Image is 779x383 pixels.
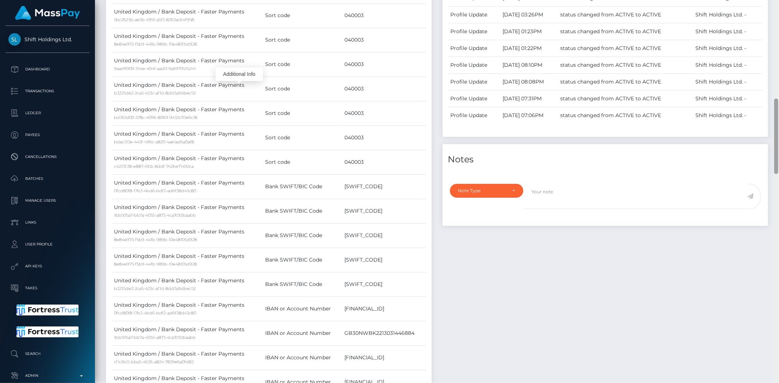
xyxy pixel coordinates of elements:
td: United Kingdom / Bank Deposit - Faster Payments [111,125,263,150]
td: Profile Update [448,57,500,73]
td: Sort code [263,101,342,125]
button: Note Type [450,184,523,198]
td: United Kingdom / Bank Deposit - Faster Payments [111,77,263,101]
td: status changed from ACTIVE to ACTIVE [558,23,693,40]
td: Sort code [263,28,342,52]
td: Sort code [263,150,342,174]
p: Manage Users [8,195,87,206]
td: Shift Holdings Ltd. - [693,23,763,40]
td: [SWIFT_CODE] [342,272,426,297]
p: Taxes [8,283,87,294]
td: Shift Holdings Ltd. - [693,57,763,73]
td: United Kingdom / Bank Deposit - Faster Payments [111,28,263,52]
td: Shift Holdings Ltd. - [693,40,763,57]
td: Shift Holdings Ltd. - [693,107,763,124]
span: Shift Holdings Ltd. [5,36,89,43]
td: 040003 [342,101,426,125]
p: Links [8,217,87,228]
a: Taxes [5,279,89,297]
td: IBAN or Account Number [263,321,342,345]
a: User Profile [5,235,89,254]
td: [SWIFT_CODE] [342,223,426,248]
td: Bank SWIFT/BIC Code [263,248,342,272]
td: United Kingdom / Bank Deposit - Faster Payments [111,297,263,321]
td: Bank SWIFT/BIC Code [263,223,342,248]
td: IBAN or Account Number [263,297,342,321]
td: United Kingdom / Bank Deposit - Faster Payments [111,223,263,248]
small: 8e84e973-f5b9-44fb-989b-10e48105d928 [114,42,197,47]
p: Admin [8,370,87,381]
p: Dashboard [8,64,87,75]
p: Transactions [8,86,87,97]
small: c4227c38-e887-47cb-8ddf-742be71492ca [114,164,194,169]
a: Ledger [5,104,89,122]
img: MassPay Logo [15,6,80,20]
td: United Kingdom / Bank Deposit - Faster Payments [111,199,263,223]
a: API Keys [5,257,89,275]
small: 1bb505a7-bb7a-4055-a873-4ca7c92baabb [114,335,196,340]
img: Fortress Trust [16,305,79,316]
p: Search [8,348,87,359]
td: status changed from ACTIVE to ACTIVE [558,107,693,124]
small: 0fcd80f8-17b3-4bd6-bdf2-ad6f38d43c80 [114,188,196,193]
td: Sort code [263,77,342,101]
a: Transactions [5,82,89,100]
p: API Keys [8,261,87,272]
div: Note Type [458,188,507,194]
td: Bank SWIFT/BIC Code [263,174,342,199]
td: Bank SWIFT/BIC Code [263,272,342,297]
a: Manage Users [5,191,89,210]
td: [DATE] 01:23PM [500,23,558,40]
a: Links [5,213,89,232]
small: 8e84e973-f5b9-44fb-989b-10e48105d928 [114,237,197,242]
small: b3225de2-2ca5-423c-af1d-8dd3a9dbec52 [114,286,196,291]
td: Shift Holdings Ltd. - [693,73,763,90]
td: [FINANCIAL_ID] [342,345,426,370]
small: bd361d00-378c-4096-8069-9432c93e6c18 [114,115,197,120]
td: [DATE] 03:26PM [500,6,558,23]
td: [DATE] 08:08PM [500,73,558,90]
td: GB30NWBK2213031446884 [342,321,426,345]
td: Profile Update [448,6,500,23]
td: Profile Update [448,107,500,124]
a: Search [5,345,89,363]
p: Ledger [8,108,87,119]
a: Dashboard [5,60,89,78]
td: Bank SWIFT/BIC Code [263,199,342,223]
td: United Kingdom / Bank Deposit - Faster Payments [111,150,263,174]
a: Cancellations [5,148,89,166]
td: Profile Update [448,23,500,40]
td: United Kingdom / Bank Deposit - Faster Payments [111,321,263,345]
small: b3225de2-2ca5-423c-af1d-8dd3a9dbec52 [114,90,196,96]
td: Profile Update [448,73,500,90]
td: status changed from ACTIVE to ACTIVE [558,6,693,23]
td: 040003 [342,77,426,101]
td: 040003 [342,52,426,77]
td: Sort code [263,3,342,28]
td: Profile Update [448,40,500,57]
td: 040003 [342,28,426,52]
td: [SWIFT_CODE] [342,174,426,199]
small: bdac313e-443f-496c-a820-4ae1ad6a0af8 [114,139,194,144]
small: 0fcd80f8-17b3-4bd6-bdf2-ad6f38d43c80 [114,310,196,316]
img: Fortress Trust [16,326,79,337]
small: 9aad9909-354e-404f-aad0-9a6979535241 [114,66,196,71]
td: United Kingdom / Bank Deposit - Faster Payments [111,272,263,297]
td: 040003 [342,3,426,28]
td: United Kingdom / Bank Deposit - Faster Payments [111,248,263,272]
td: Shift Holdings Ltd. - [693,90,763,107]
td: 040003 [342,150,426,174]
td: 040003 [342,125,426,150]
td: United Kingdom / Bank Deposit - Faster Payments [111,52,263,77]
td: [DATE] 07:06PM [500,107,558,124]
a: Payees [5,126,89,144]
td: [SWIFT_CODE] [342,199,426,223]
td: status changed from ACTIVE to ACTIVE [558,57,693,73]
td: [SWIFT_CODE] [342,248,426,272]
td: Profile Update [448,90,500,107]
td: United Kingdom / Bank Deposit - Faster Payments [111,101,263,125]
td: Sort code [263,52,342,77]
img: Shift Holdings Ltd. [8,33,21,46]
td: status changed from ACTIVE to ACTIVE [558,90,693,107]
small: cf1cfb51-bba5-4636-a824-7839e6a0fd83 [114,359,194,364]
